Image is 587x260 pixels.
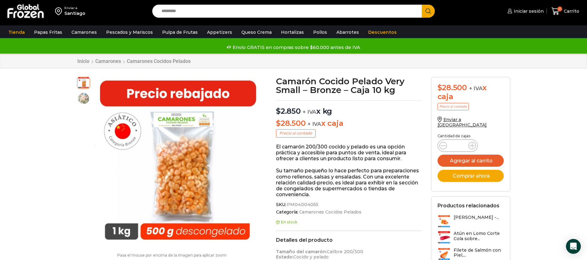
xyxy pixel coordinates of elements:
a: Descuentos [365,26,400,38]
p: x caja [276,119,422,128]
a: Appetizers [204,26,235,38]
span: PM04004055 [286,202,318,207]
p: El camarón 200/300 cocido y pelado es una opción práctica y accesible para puntos de venta, ideal... [276,144,422,162]
a: Abarrotes [333,26,362,38]
a: Papas Fritas [31,26,65,38]
a: Hortalizas [278,26,307,38]
a: Camarones [68,26,100,38]
span: + IVA [308,121,321,127]
h3: [PERSON_NAME] -... [454,215,499,220]
div: Enviar a [64,6,85,10]
img: address-field-icon.svg [55,6,64,16]
a: Queso Crema [238,26,275,38]
bdi: 28.500 [438,83,467,92]
button: Agregar al carrito [438,155,504,167]
span: Carrito [562,8,579,14]
p: Precio al contado [276,129,316,137]
bdi: 2.850 [276,107,301,116]
p: Pasa el mouse por encima de la imagen para aplicar zoom [77,253,267,258]
span: Categoría: [276,209,422,215]
span: $ [276,107,281,116]
img: very small [93,77,263,247]
span: + IVA [469,85,483,91]
p: Cantidad de cajas [438,134,504,138]
a: Iniciar sesión [506,5,544,17]
span: SKU: [276,202,422,207]
h3: Atún en Lomo Corte Cola sobre... [454,231,504,241]
a: Pollos [310,26,330,38]
h2: Productos relacionados [438,203,499,209]
a: 0 Carrito [550,4,581,19]
a: Enviar a [GEOGRAPHIC_DATA] [438,117,487,128]
span: very-small [77,92,90,105]
strong: Tamaño del camarón: [276,249,327,254]
p: En stock [276,220,422,224]
button: Comprar ahora [438,170,504,182]
button: Search button [422,5,435,18]
input: Product quantity [452,141,464,150]
div: x caja [438,83,504,101]
a: [PERSON_NAME] -... [438,215,499,228]
a: Pescados y Mariscos [103,26,156,38]
div: 1 / 2 [93,77,263,247]
span: $ [438,83,442,92]
a: Pulpa de Frutas [159,26,201,38]
a: Inicio [77,58,90,64]
span: $ [276,119,281,128]
span: + IVA [303,109,316,115]
bdi: 28.500 [276,119,305,128]
nav: Breadcrumb [77,58,191,64]
a: Camarones Cocidos Pelados [298,209,362,215]
h2: Detalles del producto [276,237,422,243]
h3: Filete de Salmón con Piel,... [454,248,504,258]
a: Tienda [5,26,28,38]
div: Open Intercom Messenger [566,239,581,254]
strong: Estado: [276,254,293,260]
span: Iniciar sesión [512,8,544,14]
a: Camarones [95,58,121,64]
span: very small [77,76,90,89]
a: Camarones Cocidos Pelados [127,58,191,64]
p: x kg [276,100,422,116]
p: Precio al contado [438,103,469,110]
span: 0 [557,7,562,11]
h1: Camarón Cocido Pelado Very Small – Bronze – Caja 10 kg [276,77,422,94]
a: Atún en Lomo Corte Cola sobre... [438,231,504,244]
div: Santiago [64,10,85,16]
p: Su tamaño pequeño lo hace perfecto para preparaciones como rellenos, salsas y ensaladas. Con una ... [276,168,422,197]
